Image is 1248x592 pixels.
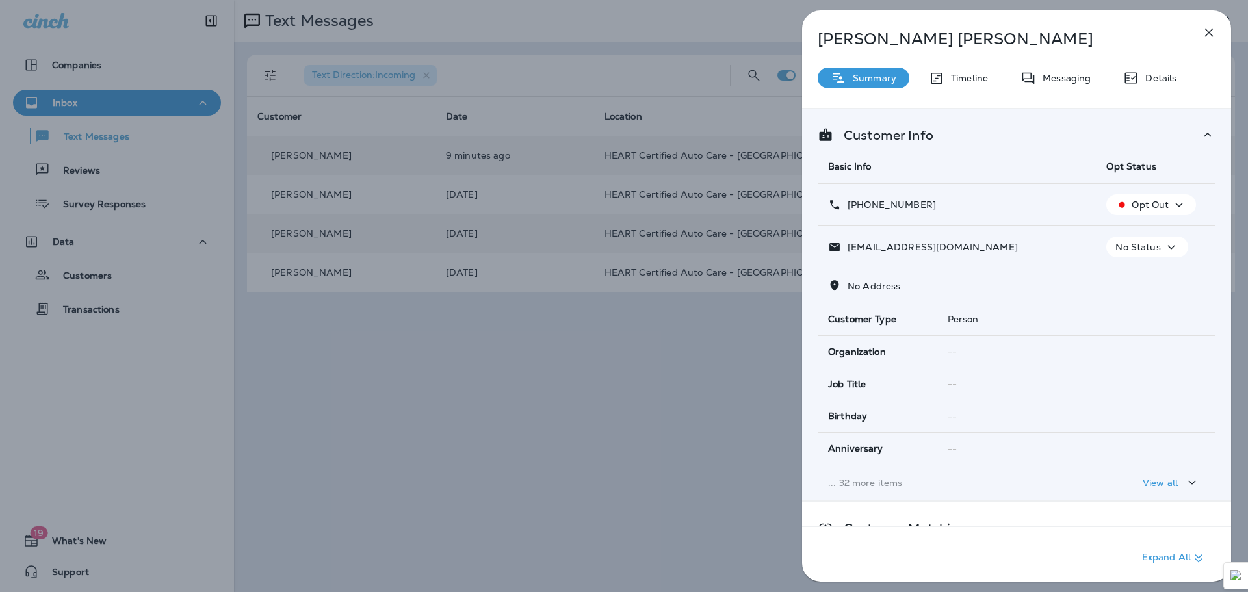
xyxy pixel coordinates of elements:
[1142,550,1206,566] p: Expand All
[1106,194,1196,215] button: Opt Out
[828,314,896,325] span: Customer Type
[1139,73,1176,83] p: Details
[828,443,883,454] span: Anniversary
[818,30,1173,48] p: [PERSON_NAME] [PERSON_NAME]
[828,411,867,422] span: Birthday
[948,346,957,357] span: --
[841,242,1018,252] p: [EMAIL_ADDRESS][DOMAIN_NAME]
[1036,73,1091,83] p: Messaging
[828,346,886,357] span: Organization
[1137,470,1205,495] button: View all
[948,313,979,325] span: Person
[833,523,967,534] p: Customer Matching
[833,130,933,140] p: Customer Info
[1106,237,1188,257] button: No Status
[828,379,866,390] span: Job Title
[1137,547,1212,570] button: Expand All
[828,478,1085,488] p: ... 32 more items
[948,443,957,455] span: --
[948,411,957,422] span: --
[1106,161,1156,172] span: Opt Status
[846,73,896,83] p: Summary
[1143,478,1178,488] p: View all
[948,378,957,390] span: --
[841,199,936,210] p: [PHONE_NUMBER]
[828,161,871,172] span: Basic Info
[944,73,988,83] p: Timeline
[1230,570,1242,582] img: Detect Auto
[841,281,900,291] p: No Address
[1115,242,1160,252] p: No Status
[1132,199,1169,210] p: Opt Out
